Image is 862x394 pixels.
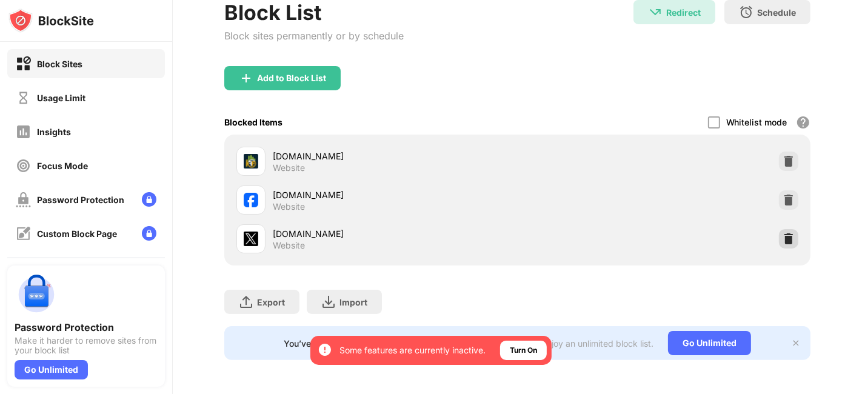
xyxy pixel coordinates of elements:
[257,73,326,83] div: Add to Block List
[142,192,156,207] img: lock-menu.svg
[224,30,404,42] div: Block sites permanently or by schedule
[318,342,332,357] img: error-circle-white.svg
[339,297,367,307] div: Import
[244,193,258,207] img: favicons
[273,162,305,173] div: Website
[37,127,71,137] div: Insights
[224,117,282,127] div: Blocked Items
[273,201,305,212] div: Website
[37,161,88,171] div: Focus Mode
[510,344,537,356] div: Turn On
[16,192,31,207] img: password-protection-off.svg
[257,297,285,307] div: Export
[37,229,117,239] div: Custom Block Page
[668,331,751,355] div: Go Unlimited
[273,150,517,162] div: [DOMAIN_NAME]
[666,7,701,18] div: Redirect
[37,93,85,103] div: Usage Limit
[726,117,787,127] div: Whitelist mode
[16,158,31,173] img: focus-off.svg
[16,90,31,105] img: time-usage-off.svg
[15,321,158,333] div: Password Protection
[273,189,517,201] div: [DOMAIN_NAME]
[15,336,158,355] div: Make it harder to remove sites from your block list
[8,8,94,33] img: logo-blocksite.svg
[339,344,486,356] div: Some features are currently inactive.
[273,240,305,251] div: Website
[15,273,58,316] img: push-password-protection.svg
[16,226,31,241] img: customize-block-page-off.svg
[244,154,258,169] img: favicons
[15,360,88,379] div: Go Unlimited
[16,56,31,72] img: block-on.svg
[273,227,517,240] div: [DOMAIN_NAME]
[37,195,124,205] div: Password Protection
[16,124,31,139] img: insights-off.svg
[757,7,796,18] div: Schedule
[244,232,258,246] img: favicons
[791,338,801,348] img: x-button.svg
[142,226,156,241] img: lock-menu.svg
[37,59,82,69] div: Block Sites
[284,338,429,349] div: You’ve reached your block list limit.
